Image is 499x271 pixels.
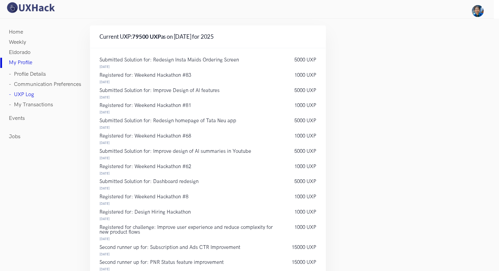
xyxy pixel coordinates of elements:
[99,126,110,130] small: [DATE]
[294,119,316,123] p: 5000 UXP
[294,225,316,230] p: 1000 UXP
[99,252,110,256] small: [DATE]
[99,33,316,41] h4: Current UXP: as on [DATE] for 2025
[99,156,110,160] small: [DATE]
[99,237,110,241] small: [DATE]
[99,217,110,221] small: [DATE]
[9,113,25,124] a: Events
[292,260,316,265] p: 15000 UXP
[99,245,278,250] p: Second runner up for: Subscription and Ads CTR Improvement
[99,95,110,100] small: [DATE]
[99,119,281,123] p: Submitted Solution for: Redesign homepage of Tata Neu app
[99,149,281,154] p: Submitted Solution for: Improve design of AI summaries in Youtube
[99,186,110,191] small: [DATE]
[294,164,316,169] p: 1000 UXP
[99,171,110,176] small: [DATE]
[99,164,281,169] p: Registered for: Weekend Hackathon #62
[9,79,81,90] a: - Communication Preferences
[99,73,281,78] p: Registered for: Weekend Hackathon #83
[294,134,316,139] p: 1000 UXP
[99,80,110,84] small: [DATE]
[294,179,316,184] p: 5000 UXP
[99,202,110,206] small: [DATE]
[99,210,281,215] p: Registered for: Design Hiring Hackathon
[99,179,281,184] p: Submitted Solution for: Dashboard redesign
[99,110,110,114] small: [DATE]
[5,2,56,14] img: UXHack logo
[99,141,110,145] small: [DATE]
[99,225,281,235] p: Registered for challenge: Improve user experience and reduce complexity for new product flows
[9,100,53,110] a: - My Transactions
[99,88,281,93] p: Submitted Solution for: Improve Design of AI features
[99,260,278,265] p: Second runner up for: PNR Status feature improvement
[294,103,316,108] p: 1000 UXP
[294,88,316,93] p: 5000 UXP
[99,103,281,108] p: Registered for: Weekend Hackathon #81
[99,134,281,139] p: Registered for: Weekend Hackathon #68
[294,195,316,199] p: 1000 UXP
[472,5,484,17] img: Your profile pic
[294,149,316,154] p: 5000 UXP
[9,48,31,58] a: Eldorado
[9,27,23,37] a: Home
[9,58,32,68] a: My Profile
[9,90,34,100] a: - UXP Log
[132,33,161,40] strong: 79500 UXP
[99,58,281,62] p: Submitted Solution for: Redesign Insta Maids Ordering Screen
[294,58,316,62] p: 5000 UXP
[99,65,110,69] small: [DATE]
[9,37,26,48] a: Weekly
[292,245,316,250] p: 15000 UXP
[294,210,316,215] p: 1000 UXP
[9,132,20,142] a: Jobs
[9,69,46,79] a: - Profile Details
[99,195,281,199] p: Registered for: Weekend Hackathon #8
[294,73,316,78] p: 1000 UXP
